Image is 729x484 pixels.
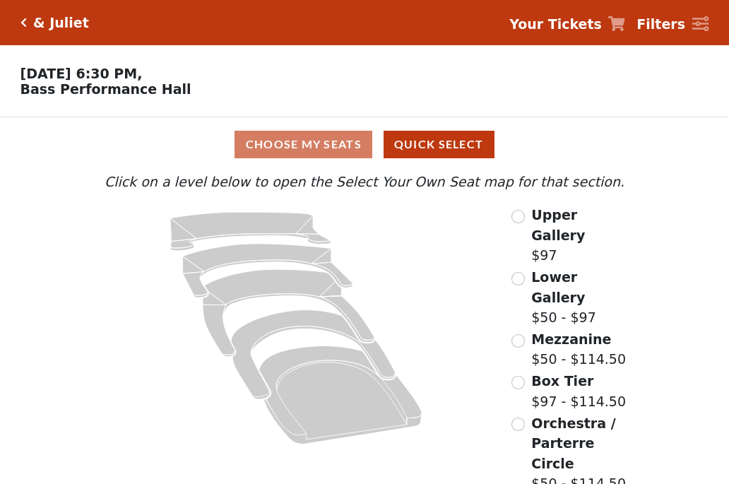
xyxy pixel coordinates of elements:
[509,14,625,35] a: Your Tickets
[531,205,628,266] label: $97
[636,14,709,35] a: Filters
[531,415,615,471] span: Orchestra / Parterre Circle
[531,373,593,389] span: Box Tier
[101,172,628,192] p: Click on a level below to open the Select Your Own Seat map for that section.
[531,207,585,243] span: Upper Gallery
[20,18,27,28] a: Click here to go back to filters
[531,269,585,305] span: Lower Gallery
[636,16,685,32] strong: Filters
[531,329,626,370] label: $50 - $114.50
[183,244,353,297] path: Lower Gallery - Seats Available: 74
[531,331,611,347] span: Mezzanine
[531,371,626,411] label: $97 - $114.50
[170,212,331,251] path: Upper Gallery - Seats Available: 311
[509,16,602,32] strong: Your Tickets
[384,131,494,158] button: Quick Select
[259,346,422,444] path: Orchestra / Parterre Circle - Seats Available: 18
[33,15,89,31] h5: & Juliet
[531,267,628,328] label: $50 - $97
